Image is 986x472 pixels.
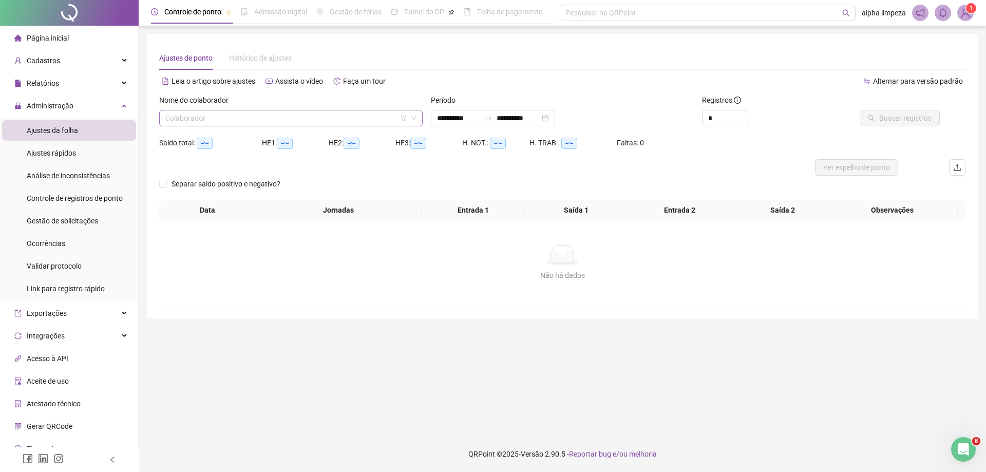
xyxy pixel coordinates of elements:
span: Link para registro rápido [27,285,105,293]
th: Saída 2 [731,200,835,220]
div: HE 3: [395,137,462,149]
span: alpha limpeza [862,7,906,18]
span: Análise de inconsistências [27,172,110,180]
span: pushpin [225,9,232,15]
span: notification [916,8,925,17]
span: upload [953,163,961,172]
div: Histórico de ajustes [229,52,292,64]
span: 1 [970,5,973,12]
span: Gestão de solicitações [27,217,98,225]
span: Leia o artigo sobre ajustes [172,77,255,85]
span: Registros [702,95,741,106]
span: info-circle [734,97,741,104]
span: file [14,80,22,87]
th: Observações [827,200,958,220]
span: Faça um tour [343,77,386,85]
span: user-add [14,57,22,64]
span: audit [14,377,22,385]
span: Atestado técnico [27,400,81,408]
div: HE 1: [262,137,329,149]
span: Separar saldo positivo e negativo? [167,178,285,190]
span: Folha de pagamento [477,8,543,16]
span: youtube [266,78,273,85]
span: Relatórios [27,79,59,87]
span: export [14,310,22,317]
span: to [484,114,492,122]
span: dollar [14,445,22,452]
span: lock [14,102,22,109]
span: file-text [162,78,169,85]
span: facebook [23,454,33,464]
span: book [464,8,471,15]
span: api [14,355,22,362]
th: Entrada 1 [422,200,525,220]
span: Painel do DP [404,8,444,16]
button: Ver espelho de ponto [815,159,898,176]
span: --:-- [410,138,426,149]
span: pushpin [448,9,454,15]
span: qrcode [14,423,22,430]
footer: QRPoint © 2025 - 2.90.5 - [139,436,986,472]
span: Alternar para versão padrão [873,77,963,85]
span: --:-- [344,138,359,149]
span: Integrações [27,332,65,340]
span: home [14,34,22,42]
span: --:-- [561,138,577,149]
span: Financeiro [27,445,60,453]
span: linkedin [38,454,48,464]
button: Buscar registros [860,110,940,126]
iframe: Intercom live chat [951,437,976,462]
span: bell [938,8,947,17]
span: Aceite de uso [27,377,69,385]
span: clock-circle [151,8,158,15]
div: H. NOT.: [462,137,529,149]
span: --:-- [197,138,213,149]
div: HE 2: [329,137,395,149]
span: instagram [53,454,64,464]
span: sun [316,8,324,15]
span: Administração [27,102,73,110]
div: Não há dados [172,270,953,281]
span: dashboard [391,8,398,15]
div: Ajustes de ponto [159,52,213,64]
label: Nome do colaborador [159,95,235,106]
span: Ajustes rápidos [27,149,76,157]
span: search [842,9,850,17]
div: Saldo total: [159,137,262,149]
span: Versão [521,450,543,458]
span: Admissão digital [254,8,307,16]
label: Período [431,95,462,106]
span: history [333,78,340,85]
span: Ajustes da folha [27,126,78,135]
span: filter [401,115,407,121]
span: solution [14,400,22,407]
span: --:-- [277,138,293,149]
span: Faltas: 0 [617,139,644,147]
span: Ocorrências [27,239,65,248]
span: Acesso à API [27,354,68,363]
div: H. TRAB.: [529,137,617,149]
span: Controle de registros de ponto [27,194,123,202]
span: Exportações [27,309,67,317]
span: Página inicial [27,34,69,42]
th: Data [159,200,255,220]
th: Jornadas [255,200,422,220]
th: Entrada 2 [628,200,731,220]
span: Reportar bug e/ou melhoria [569,450,657,458]
span: Gerar QRCode [27,422,72,430]
span: Gestão de férias [330,8,382,16]
sup: Atualize o seu contato no menu Meus Dados [966,3,976,13]
span: swap-right [484,114,492,122]
span: Cadastros [27,56,60,65]
span: 8 [972,437,980,445]
span: down [411,115,417,121]
span: Observações [831,204,954,216]
span: swap [863,78,870,85]
span: Validar protocolo [27,262,82,270]
span: left [109,456,116,463]
span: sync [14,332,22,339]
span: file-done [241,8,248,15]
th: Saída 1 [525,200,628,220]
span: --:-- [490,138,506,149]
span: Assista o vídeo [275,77,323,85]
